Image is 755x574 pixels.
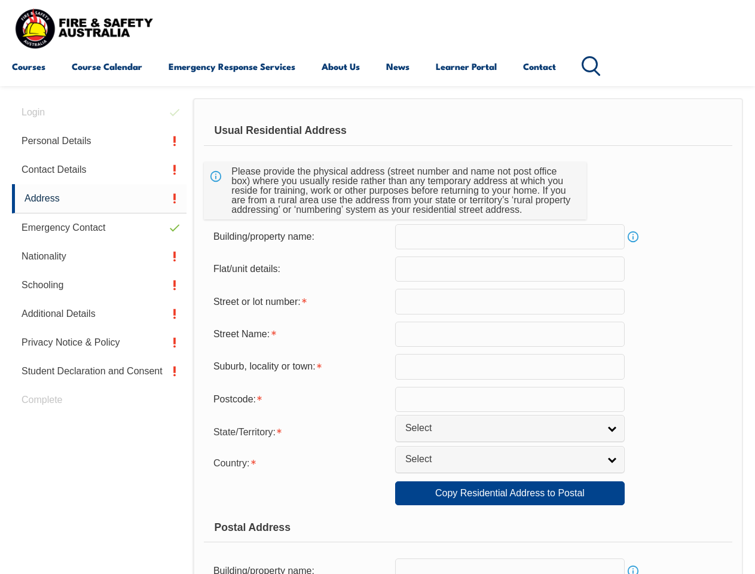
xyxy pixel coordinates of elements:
[213,427,276,437] span: State/Territory:
[227,162,577,219] div: Please provide the physical address (street number and name not post office box) where you usuall...
[204,290,395,313] div: Street or lot number is required.
[523,52,556,81] a: Contact
[12,127,187,155] a: Personal Details
[204,258,395,280] div: Flat/unit details:
[436,52,497,81] a: Learner Portal
[405,422,599,435] span: Select
[386,52,409,81] a: News
[12,300,187,328] a: Additional Details
[204,450,395,474] div: Country is required.
[204,419,395,443] div: State/Territory is required.
[12,184,187,213] a: Address
[12,213,187,242] a: Emergency Contact
[204,388,395,411] div: Postcode is required.
[169,52,295,81] a: Emergency Response Services
[204,116,732,146] div: Usual Residential Address
[204,225,395,248] div: Building/property name:
[12,155,187,184] a: Contact Details
[395,481,625,505] a: Copy Residential Address to Postal
[12,357,187,386] a: Student Declaration and Consent
[204,512,732,542] div: Postal Address
[12,242,187,271] a: Nationality
[204,323,395,346] div: Street Name is required.
[405,453,599,466] span: Select
[625,228,641,245] a: Info
[12,271,187,300] a: Schooling
[322,52,360,81] a: About Us
[72,52,142,81] a: Course Calendar
[213,458,249,468] span: Country:
[12,328,187,357] a: Privacy Notice & Policy
[204,355,395,378] div: Suburb, locality or town is required.
[12,52,45,81] a: Courses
